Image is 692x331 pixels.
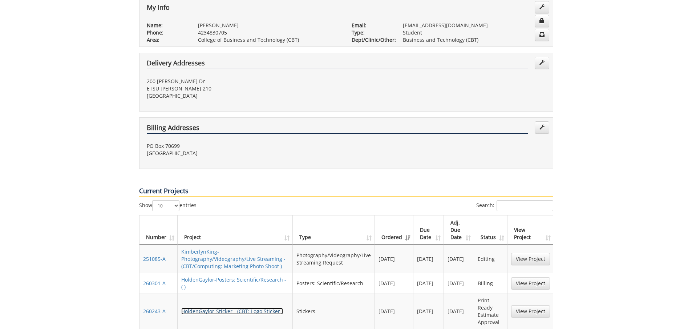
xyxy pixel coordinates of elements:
td: [DATE] [413,273,444,294]
td: [DATE] [375,294,413,329]
p: Email: [352,22,392,29]
p: Phone: [147,29,187,36]
a: HoldenGaylor-Posters: Scientific/Research - ( ) [181,276,286,290]
p: Current Projects [139,186,553,197]
td: [DATE] [444,245,474,273]
th: Number: activate to sort column ascending [139,215,178,245]
a: View Project [511,253,550,265]
label: Search: [476,200,553,211]
p: [GEOGRAPHIC_DATA] [147,92,341,100]
td: [DATE] [375,245,413,273]
td: Stickers [293,294,375,329]
a: HoldenGaylor-Sticker - (CBT: Logo Sticker ) [181,308,283,315]
td: [DATE] [413,245,444,273]
th: View Project: activate to sort column ascending [507,215,554,245]
a: 260243-A [143,308,166,315]
p: Dept/Clinic/Other: [352,36,392,44]
th: Type: activate to sort column ascending [293,215,375,245]
input: Search: [497,200,553,211]
a: Change Communication Preferences [535,29,549,41]
a: Change Password [535,15,549,27]
p: 4234830705 [198,29,341,36]
p: 200 [PERSON_NAME] Dr [147,78,341,85]
h4: Billing Addresses [147,124,528,134]
p: PO Box 70699 [147,142,341,150]
p: College of Business and Technology (CBT) [198,36,341,44]
th: Adj. Due Date: activate to sort column ascending [444,215,474,245]
th: Ordered: activate to sort column ascending [375,215,413,245]
td: Posters: Scientific/Research [293,273,375,294]
p: Name: [147,22,187,29]
select: Showentries [152,200,179,211]
a: KimberlynKing-Photography/Videography/Live Streaming - (CBT/Computing: Marketing Photo Shoot ) [181,248,286,270]
p: Business and Technology (CBT) [403,36,546,44]
p: Student [403,29,546,36]
a: View Project [511,277,550,290]
td: [DATE] [375,273,413,294]
p: Type: [352,29,392,36]
a: Edit Addresses [535,57,549,69]
th: Due Date: activate to sort column ascending [413,215,444,245]
td: [DATE] [444,273,474,294]
th: Project: activate to sort column ascending [178,215,293,245]
a: 260301-A [143,280,166,287]
th: Status: activate to sort column ascending [474,215,507,245]
td: [DATE] [413,294,444,329]
h4: Delivery Addresses [147,60,528,69]
p: [PERSON_NAME] [198,22,341,29]
label: Show entries [139,200,197,211]
a: Edit Addresses [535,121,549,134]
p: Area: [147,36,187,44]
td: Editing [474,245,507,273]
h4: My Info [147,4,528,13]
p: ETSU [PERSON_NAME] 210 [147,85,341,92]
td: Billing [474,273,507,294]
a: Edit Info [535,1,549,13]
td: Photography/Videography/Live Streaming Request [293,245,375,273]
a: View Project [511,305,550,318]
p: [GEOGRAPHIC_DATA] [147,150,341,157]
a: 251085-A [143,255,166,262]
p: [EMAIL_ADDRESS][DOMAIN_NAME] [403,22,546,29]
td: Print-Ready Estimate Approval [474,294,507,329]
td: [DATE] [444,294,474,329]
